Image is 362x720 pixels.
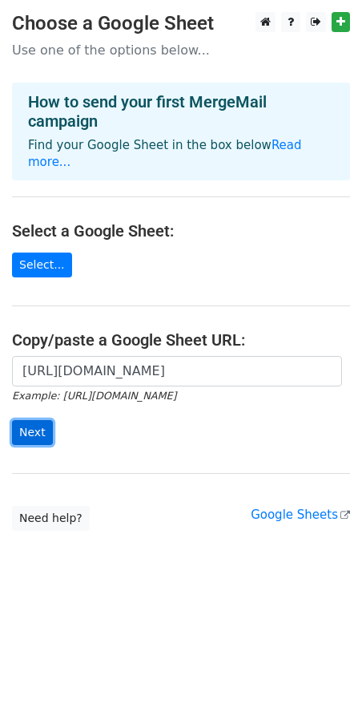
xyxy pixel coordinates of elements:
a: Select... [12,253,72,277]
input: Paste your Google Sheet URL here [12,356,342,386]
h3: Choose a Google Sheet [12,12,350,35]
small: Example: [URL][DOMAIN_NAME] [12,390,176,402]
a: Need help? [12,506,90,531]
p: Find your Google Sheet in the box below [28,137,334,171]
a: Google Sheets [251,508,350,522]
h4: Copy/paste a Google Sheet URL: [12,330,350,350]
iframe: Chat Widget [282,643,362,720]
a: Read more... [28,138,302,169]
input: Next [12,420,53,445]
h4: How to send your first MergeMail campaign [28,92,334,131]
p: Use one of the options below... [12,42,350,59]
h4: Select a Google Sheet: [12,221,350,241]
